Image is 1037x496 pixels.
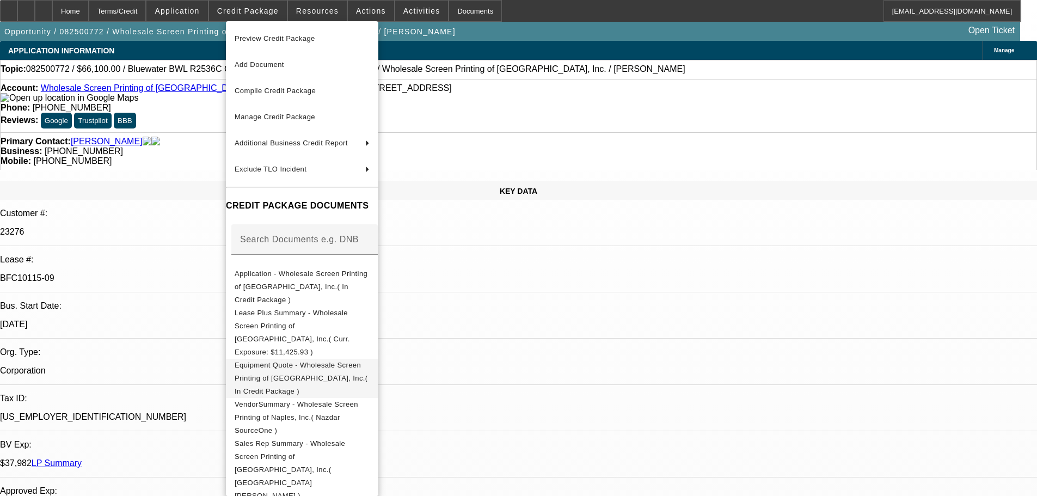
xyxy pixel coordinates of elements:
span: VendorSummary - Wholesale Screen Printing of Naples, Inc.( Nazdar SourceOne ) [235,400,358,434]
button: Equipment Quote - Wholesale Screen Printing of Naples, Inc.( In Credit Package ) [226,359,378,398]
button: VendorSummary - Wholesale Screen Printing of Naples, Inc.( Nazdar SourceOne ) [226,398,378,437]
span: Compile Credit Package [235,87,316,95]
span: Application - Wholesale Screen Printing of [GEOGRAPHIC_DATA], Inc.( In Credit Package ) [235,270,367,304]
button: Application - Wholesale Screen Printing of Naples, Inc.( In Credit Package ) [226,267,378,307]
h4: CREDIT PACKAGE DOCUMENTS [226,199,378,212]
span: Additional Business Credit Report [235,139,348,147]
mat-label: Search Documents e.g. DNB [240,235,359,244]
button: Lease Plus Summary - Wholesale Screen Printing of Naples, Inc.( Curr. Exposure: $11,425.93 ) [226,307,378,359]
span: Add Document [235,60,284,69]
span: Exclude TLO Incident [235,165,306,173]
span: Preview Credit Package [235,34,315,42]
span: Equipment Quote - Wholesale Screen Printing of [GEOGRAPHIC_DATA], Inc.( In Credit Package ) [235,361,368,395]
span: Manage Credit Package [235,113,315,121]
span: Lease Plus Summary - Wholesale Screen Printing of [GEOGRAPHIC_DATA], Inc.( Curr. Exposure: $11,42... [235,309,350,356]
